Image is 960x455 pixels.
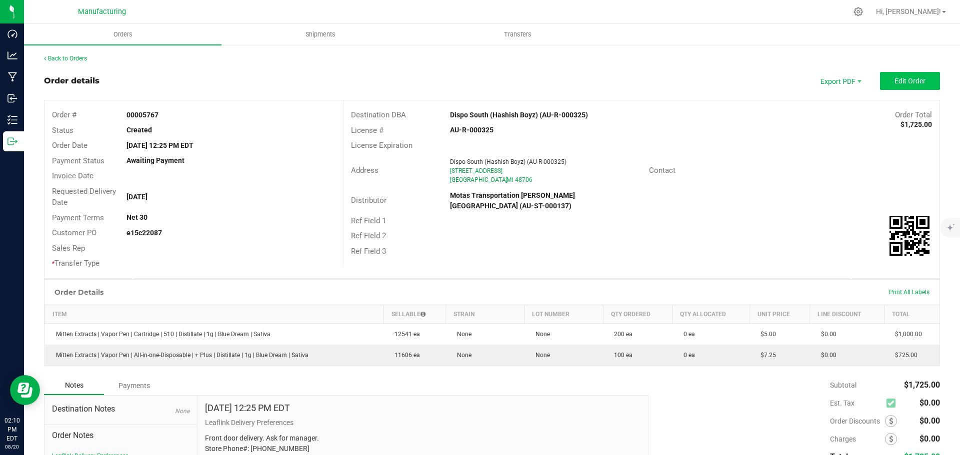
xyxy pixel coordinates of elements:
[919,416,940,426] span: $0.00
[830,399,882,407] span: Est. Tax
[351,216,386,225] span: Ref Field 1
[351,196,386,205] span: Distributor
[505,176,506,183] span: ,
[52,187,116,207] span: Requested Delivery Date
[205,403,290,413] h4: [DATE] 12:25 PM EDT
[895,110,932,119] span: Order Total
[919,398,940,408] span: $0.00
[884,305,939,323] th: Total
[830,435,885,443] span: Charges
[44,376,104,395] div: Notes
[52,403,189,415] span: Destination Notes
[52,228,96,237] span: Customer PO
[351,231,386,240] span: Ref Field 2
[100,30,146,39] span: Orders
[292,30,349,39] span: Shipments
[52,126,73,135] span: Status
[351,141,412,150] span: License Expiration
[490,30,545,39] span: Transfers
[450,158,566,165] span: Dispo South (Hashish Boyz) (AU-R-000325)
[830,417,885,425] span: Order Discounts
[126,126,152,134] strong: Created
[900,120,932,128] strong: $1,725.00
[830,381,856,389] span: Subtotal
[7,72,17,82] inline-svg: Manufacturing
[530,331,550,338] span: None
[175,408,189,415] span: None
[672,305,750,323] th: Qty Allocated
[221,24,419,45] a: Shipments
[389,331,420,338] span: 12541 ea
[7,29,17,39] inline-svg: Dashboard
[816,352,836,359] span: $0.00
[383,305,445,323] th: Sellable
[52,156,104,165] span: Payment Status
[52,171,93,180] span: Invoice Date
[450,111,588,119] strong: Dispo South (Hashish Boyz) (AU-R-000325)
[52,110,76,119] span: Order #
[52,259,99,268] span: Transfer Type
[452,352,471,359] span: None
[52,213,104,222] span: Payment Terms
[450,126,493,134] strong: AU-R-000325
[45,305,384,323] th: Item
[104,377,164,395] div: Payments
[126,141,193,149] strong: [DATE] 12:25 PM EDT
[52,244,85,253] span: Sales Rep
[351,247,386,256] span: Ref Field 3
[452,331,471,338] span: None
[876,7,941,15] span: Hi, [PERSON_NAME]!
[450,176,507,183] span: [GEOGRAPHIC_DATA]
[44,75,99,87] div: Order details
[7,136,17,146] inline-svg: Outbound
[506,176,513,183] span: MI
[4,443,19,451] p: 08/20
[904,380,940,390] span: $1,725.00
[7,115,17,125] inline-svg: Inventory
[389,352,420,359] span: 11606 ea
[889,216,929,256] img: Scan me!
[351,166,378,175] span: Address
[205,418,641,428] p: Leaflink Delivery Preferences
[889,289,929,296] span: Print All Labels
[755,331,776,338] span: $5.00
[126,193,147,201] strong: [DATE]
[603,305,672,323] th: Qty Ordered
[446,305,524,323] th: Strain
[351,126,383,135] span: License #
[450,167,502,174] span: [STREET_ADDRESS]
[749,305,810,323] th: Unit Price
[609,331,632,338] span: 200 ea
[880,72,940,90] button: Edit Order
[649,166,675,175] span: Contact
[810,72,870,90] li: Export PDF
[419,24,616,45] a: Transfers
[678,331,695,338] span: 0 ea
[515,176,532,183] span: 48706
[126,229,162,237] strong: e15c22087
[7,50,17,60] inline-svg: Analytics
[52,430,189,442] span: Order Notes
[10,375,40,405] iframe: Resource center
[24,24,221,45] a: Orders
[524,305,603,323] th: Lot Number
[919,434,940,444] span: $0.00
[450,191,575,210] strong: Motas Transportation [PERSON_NAME][GEOGRAPHIC_DATA] (AU-ST-000137)
[530,352,550,359] span: None
[755,352,776,359] span: $7.25
[7,93,17,103] inline-svg: Inbound
[44,55,87,62] a: Back to Orders
[51,331,270,338] span: Mitten Extracts | Vapor Pen | Cartridge | 510 | Distillate | 1g | Blue Dream | Sativa
[51,352,308,359] span: Mitten Extracts | Vapor Pen | All-in-one-Disposable | + Plus | Distillate | 1g | Blue Dream | Sativa
[205,433,641,454] p: Front door delivery. Ask for manager. Store Phone#: [PHONE_NUMBER]
[126,156,184,164] strong: Awaiting Payment
[4,416,19,443] p: 02:10 PM EDT
[609,352,632,359] span: 100 ea
[852,7,864,16] div: Manage settings
[894,77,925,85] span: Edit Order
[54,288,103,296] h1: Order Details
[889,216,929,256] qrcode: 00005767
[810,305,884,323] th: Line Discount
[126,213,147,221] strong: Net 30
